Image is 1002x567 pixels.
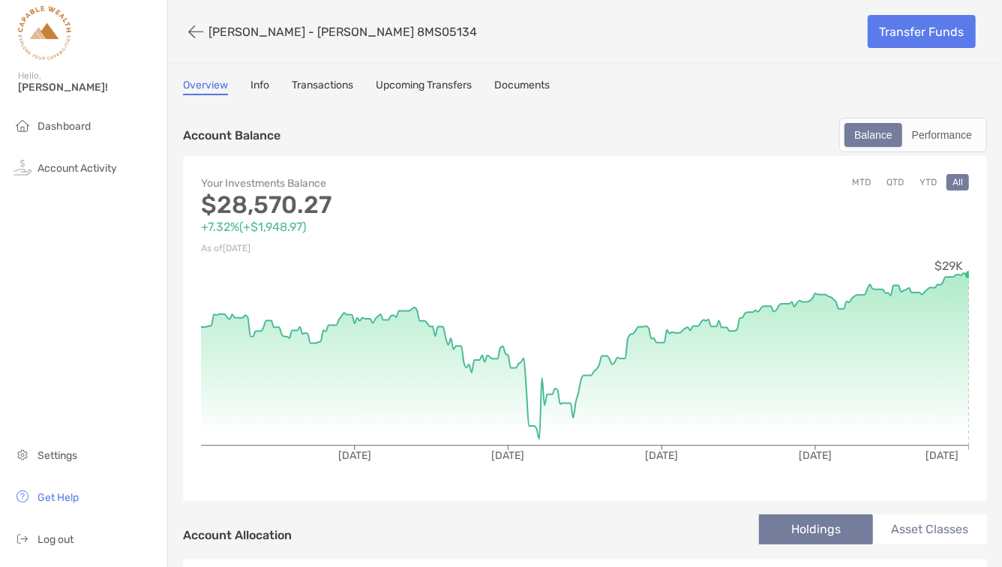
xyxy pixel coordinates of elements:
tspan: $29K [934,259,963,273]
p: Your Investments Balance [201,174,585,193]
span: [PERSON_NAME]! [18,81,158,94]
a: Documents [494,79,550,95]
a: Transfer Funds [868,15,976,48]
tspan: [DATE] [799,449,832,462]
tspan: [DATE] [492,449,525,462]
a: Transactions [292,79,353,95]
button: YTD [913,174,943,190]
p: [PERSON_NAME] - [PERSON_NAME] 8MS05134 [208,25,477,39]
span: Dashboard [37,120,91,133]
button: QTD [880,174,910,190]
p: As of [DATE] [201,239,585,258]
h4: Account Allocation [183,528,292,542]
a: Overview [183,79,228,95]
tspan: [DATE] [925,449,958,462]
img: logout icon [13,529,31,547]
tspan: [DATE] [645,449,678,462]
p: +7.32% ( +$1,948.97 ) [201,217,585,236]
tspan: [DATE] [338,449,371,462]
li: Asset Classes [873,514,987,544]
p: $28,570.27 [201,196,585,214]
div: Balance [846,124,901,145]
a: Info [250,79,269,95]
li: Holdings [759,514,873,544]
span: Log out [37,533,73,546]
img: get-help icon [13,487,31,505]
p: Account Balance [183,126,280,145]
a: Upcoming Transfers [376,79,472,95]
img: settings icon [13,445,31,463]
img: Zoe Logo [18,6,71,60]
img: household icon [13,116,31,134]
span: Settings [37,449,77,462]
button: MTD [846,174,877,190]
button: All [946,174,969,190]
span: Get Help [37,491,79,504]
span: Account Activity [37,162,117,175]
img: activity icon [13,158,31,176]
div: segmented control [839,118,987,152]
div: Performance [904,124,980,145]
